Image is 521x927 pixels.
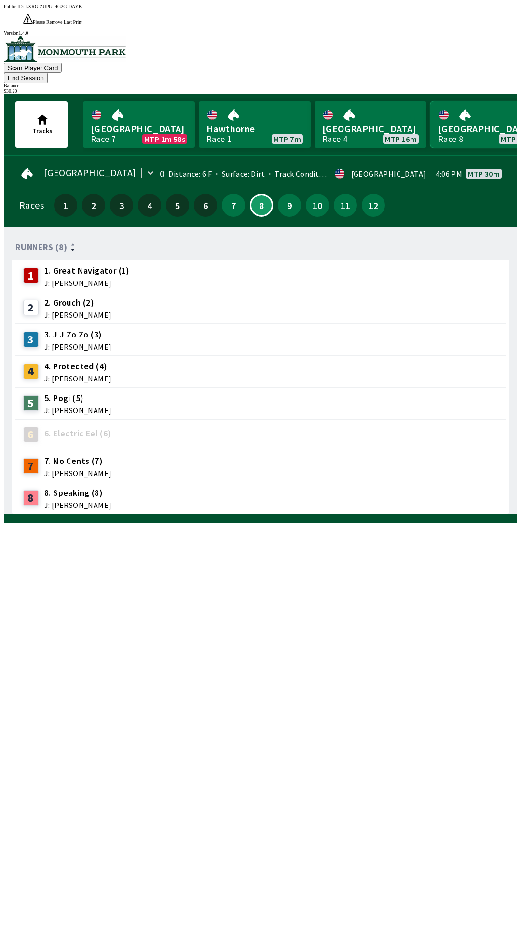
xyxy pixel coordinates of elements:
button: End Session [4,73,48,83]
div: Runners (8) [15,242,506,252]
span: Track Condition: Firm [265,169,350,179]
span: Please Remove Last Print [33,19,82,25]
div: Version 1.4.0 [4,30,517,36]
div: $ 30.20 [4,88,517,94]
span: 7. No Cents (7) [44,455,111,467]
div: 2 [23,300,39,315]
span: LXRG-ZUPG-HG2G-DAYK [25,4,82,9]
span: 7 [224,202,243,209]
span: MTP 16m [385,135,417,143]
button: 7 [222,194,245,217]
span: 4 [140,202,159,209]
div: Race 1 [206,135,232,143]
div: 7 [23,458,39,474]
button: 3 [110,194,133,217]
button: Tracks [15,101,68,148]
button: 2 [82,194,105,217]
span: J: [PERSON_NAME] [44,501,111,509]
span: J: [PERSON_NAME] [44,279,130,287]
div: 1 [23,268,39,283]
span: J: [PERSON_NAME] [44,469,111,477]
button: 5 [166,194,189,217]
span: 8. Speaking (8) [44,487,111,499]
span: MTP 7m [274,135,301,143]
button: 11 [334,194,357,217]
span: 6. Electric Eel (6) [44,427,111,440]
span: 4. Protected (4) [44,360,111,373]
span: MTP 30m [468,170,500,178]
span: [GEOGRAPHIC_DATA] [91,123,187,135]
span: 12 [364,202,383,209]
button: 4 [138,194,161,217]
span: 9 [280,202,299,209]
div: 8 [23,490,39,506]
div: 0 [160,170,165,178]
button: 6 [194,194,217,217]
div: [GEOGRAPHIC_DATA] [351,170,426,178]
div: 6 [23,427,39,442]
button: 1 [54,194,77,217]
span: Distance: 6 F [168,169,212,179]
span: J: [PERSON_NAME] [44,407,111,414]
span: 2. Grouch (2) [44,296,111,309]
span: 8 [253,203,270,208]
a: [GEOGRAPHIC_DATA]Race 7MTP 1m 58s [83,101,195,148]
span: 10 [308,202,327,209]
button: 8 [250,194,273,217]
span: 1 [56,202,75,209]
div: 4 [23,364,39,379]
div: Races [19,201,44,209]
span: [GEOGRAPHIC_DATA] [322,123,419,135]
span: 11 [336,202,355,209]
span: Hawthorne [206,123,303,135]
div: Race 4 [322,135,347,143]
div: 3 [23,332,39,347]
span: Runners (8) [15,243,67,251]
span: 1. Great Navigator (1) [44,265,130,277]
div: 5 [23,395,39,411]
span: 3 [112,202,131,209]
div: Public ID: [4,4,517,9]
span: 4:06 PM [436,170,462,178]
span: 5. Pogi (5) [44,392,111,405]
span: 5 [168,202,187,209]
div: Race 7 [91,135,116,143]
span: 2 [84,202,103,209]
span: 3. J J Zo Zo (3) [44,328,111,341]
img: venue logo [4,36,126,62]
span: Surface: Dirt [212,169,265,179]
button: Scan Player Card [4,63,62,73]
a: HawthorneRace 1MTP 7m [199,101,311,148]
span: 6 [196,202,215,209]
span: Tracks [32,126,53,135]
div: Balance [4,83,517,88]
button: 9 [278,194,301,217]
a: [GEOGRAPHIC_DATA]Race 4MTP 16m [315,101,426,148]
span: J: [PERSON_NAME] [44,311,111,319]
button: 10 [306,194,329,217]
span: J: [PERSON_NAME] [44,343,111,351]
span: [GEOGRAPHIC_DATA] [44,169,137,177]
span: J: [PERSON_NAME] [44,375,111,382]
button: 12 [362,194,385,217]
span: MTP 1m 58s [144,135,185,143]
